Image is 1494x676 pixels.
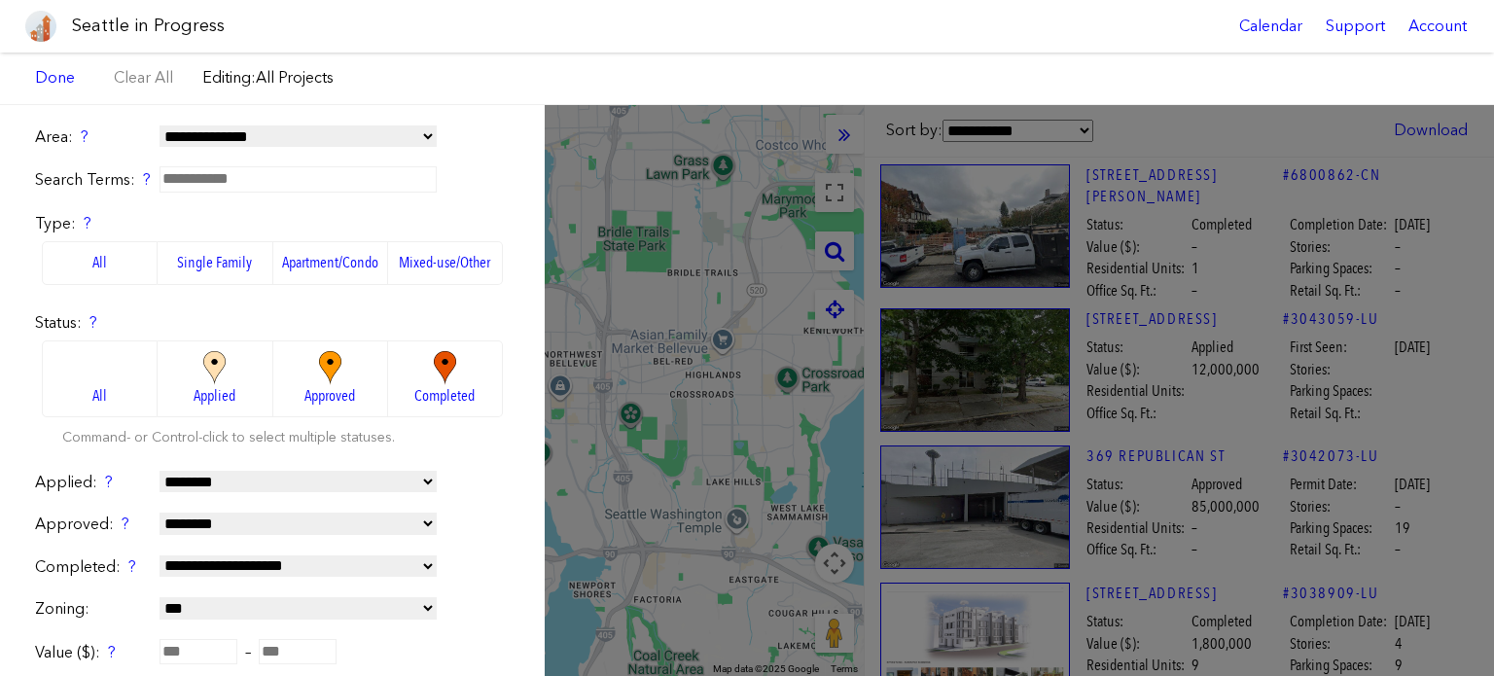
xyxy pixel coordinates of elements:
[92,385,107,407] span: All
[304,385,355,407] span: Approved
[35,514,152,535] label: Approved:
[35,641,510,664] div: –
[81,126,89,148] div: ?
[35,556,152,578] label: Completed:
[35,312,510,334] label: Status:
[158,241,272,284] label: Single Family
[25,61,85,94] a: Done
[143,169,151,191] div: ?
[108,642,116,663] div: ?
[414,385,475,407] span: Completed
[35,598,152,620] label: Zoning:
[25,11,56,42] img: favicon-96x96.png
[35,642,152,663] label: Value ($):
[256,68,334,87] span: All Projects
[388,241,503,284] label: Mixed-use/Other
[35,213,510,234] label: Type:
[42,241,158,284] label: All
[122,514,129,535] div: ?
[128,556,136,578] div: ?
[105,472,113,493] div: ?
[35,472,152,493] label: Applied:
[418,351,472,385] img: completed_big.885be80b37c7.png
[188,351,241,385] img: applied_big.774532eacd1a.png
[35,126,152,148] label: Area:
[62,428,395,447] label: Command- or Control-click to select multiple statuses.
[303,351,357,385] img: approved_big.0fafd13ebf52.png
[84,213,91,234] div: ?
[194,385,235,407] span: Applied
[89,312,97,334] div: ?
[35,169,152,191] label: Search Terms:
[202,67,334,89] label: Editing:
[72,14,225,38] h1: Seattle in Progress
[273,241,388,284] label: Apartment/Condo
